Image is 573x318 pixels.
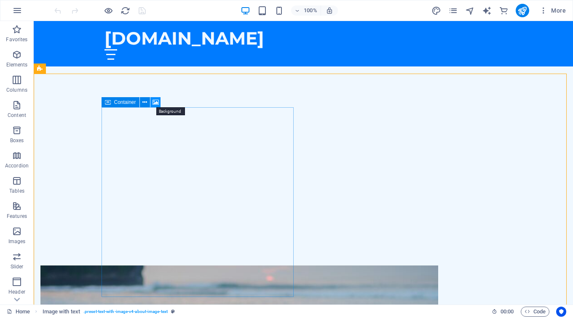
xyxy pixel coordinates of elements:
i: Design (Ctrl+Alt+Y) [431,6,441,16]
button: Usercentrics [556,307,566,317]
p: Tables [9,188,24,194]
p: Images [8,238,26,245]
i: AI Writer [482,6,492,16]
button: design [431,5,442,16]
button: Click here to leave preview mode and continue editing [103,5,113,16]
button: reload [120,5,130,16]
i: Navigator [465,6,475,16]
span: 00 00 [501,307,514,317]
p: Content [8,112,26,119]
button: 100% [291,5,321,16]
button: commerce [499,5,509,16]
p: Columns [6,87,27,93]
i: Pages (Ctrl+Alt+S) [448,6,458,16]
p: Accordion [5,162,29,169]
span: Code [525,307,546,317]
i: This element is a customizable preset [171,309,175,314]
p: Favorites [6,36,27,43]
p: Boxes [10,137,24,144]
i: Publish [517,6,527,16]
p: Elements [6,61,28,68]
button: navigator [465,5,475,16]
button: More [536,4,569,17]
p: Header [8,289,25,295]
h6: 100% [304,5,317,16]
nav: breadcrumb [43,307,175,317]
button: Code [521,307,549,317]
span: More [539,6,566,15]
i: Reload page [120,6,130,16]
span: Click to select. Double-click to edit [43,307,80,317]
button: pages [448,5,458,16]
i: On resize automatically adjust zoom level to fit chosen device. [326,7,333,14]
button: publish [516,4,529,17]
i: Commerce [499,6,509,16]
button: text_generator [482,5,492,16]
mark: Background [156,107,185,115]
span: : [506,308,508,315]
p: Slider [11,263,24,270]
span: Container [114,100,136,105]
p: Features [7,213,27,220]
a: Click to cancel selection. Double-click to open Pages [7,307,30,317]
h6: Session time [492,307,514,317]
span: . preset-text-with-image-v4-about-image-text [83,307,168,317]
